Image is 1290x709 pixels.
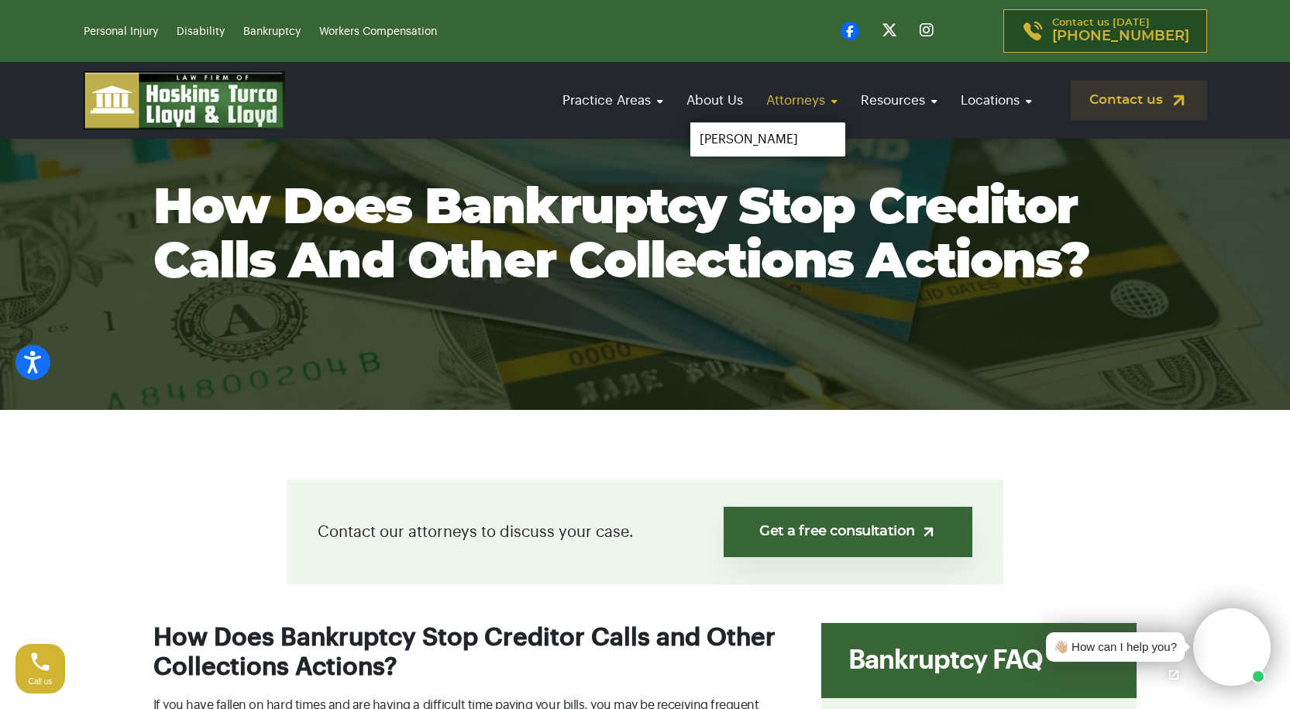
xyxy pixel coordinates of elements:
a: Resources [853,78,945,122]
a: Disability [177,26,225,37]
div: Bankruptcy FAQ [821,623,1137,698]
a: Get a free consultation [724,507,972,557]
img: arrow-up-right-light.svg [920,524,937,540]
h1: How Does Bankruptcy Stop Creditor Calls and Other Collections Actions? [153,181,1137,290]
span: Call us [29,677,53,686]
a: Open chat [1158,659,1190,691]
h2: How Does Bankruptcy Stop Creditor Calls and Other Collections Actions? [153,623,803,683]
a: About Us [679,78,751,122]
p: Contact us [DATE] [1052,18,1189,44]
span: [PHONE_NUMBER] [1052,29,1189,44]
a: Personal Injury [84,26,158,37]
a: Workers Compensation [319,26,437,37]
a: Contact us [DATE][PHONE_NUMBER] [1003,9,1207,53]
a: Locations [953,78,1040,122]
a: [PERSON_NAME] [690,122,845,157]
a: Attorneys [759,78,845,122]
div: Contact our attorneys to discuss your case. [287,480,1003,584]
a: Practice Areas [555,78,671,122]
a: Bankruptcy [243,26,301,37]
img: logo [84,71,285,129]
div: 👋🏼 How can I help you? [1054,638,1177,656]
a: Contact us [1071,81,1207,120]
